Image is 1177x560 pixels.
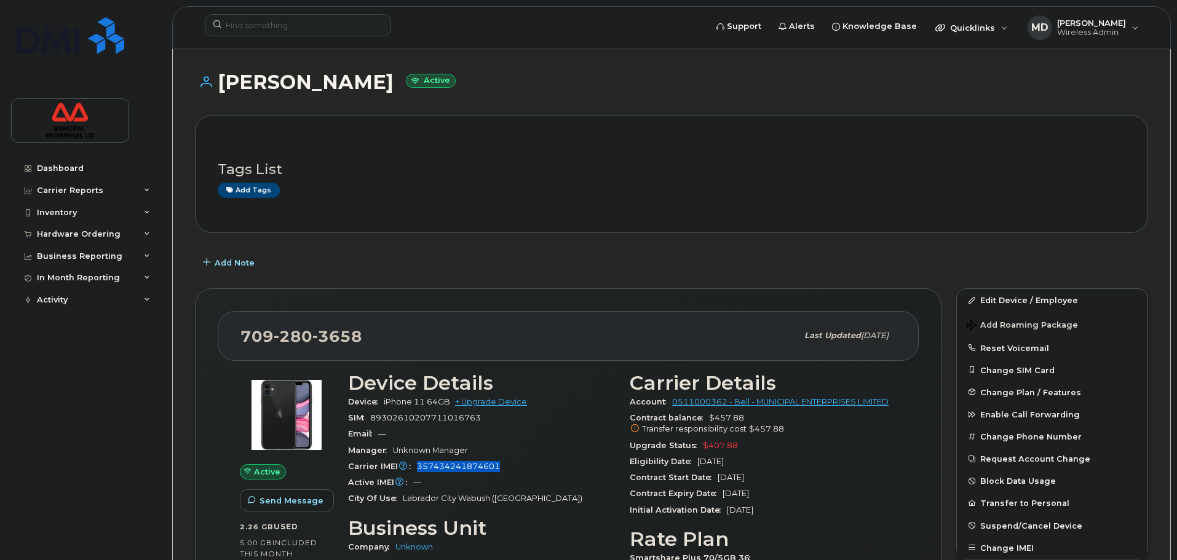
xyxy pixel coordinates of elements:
[957,289,1147,311] a: Edit Device / Employee
[642,424,747,433] span: Transfer responsibility cost
[630,473,718,482] span: Contract Start Date
[370,413,481,422] span: 89302610207711016763
[240,538,272,547] span: 5.00 GB
[861,331,889,340] span: [DATE]
[630,413,709,422] span: Contract balance
[254,466,280,478] span: Active
[195,251,265,274] button: Add Note
[672,397,889,406] a: 0511000362 - Bell - MUNICIPAL ENTERPRISES LIMITED
[274,327,312,345] span: 280
[630,528,897,550] h3: Rate Plan
[957,515,1147,537] button: Suspend/Cancel Device
[630,505,727,515] span: Initial Activation Date
[630,441,703,450] span: Upgrade Status
[274,522,298,531] span: used
[957,312,1147,337] button: Add Roaming Package
[240,489,334,511] button: Send Message
[348,413,370,422] span: SIM
[406,74,456,88] small: Active
[957,403,1147,425] button: Enable Call Forwarding
[395,542,433,551] a: Unknown
[384,397,450,406] span: iPhone 11 64GB
[630,413,897,435] span: $457.88
[218,162,1125,177] h3: Tags List
[348,397,384,406] span: Device
[957,381,1147,403] button: Change Plan / Features
[240,523,274,531] span: 2.26 GB
[348,372,615,394] h3: Device Details
[195,71,1148,93] h1: [PERSON_NAME]
[957,425,1147,448] button: Change Phone Number
[348,542,395,551] span: Company
[804,331,861,340] span: Last updated
[348,429,378,438] span: Email
[455,397,527,406] a: + Upgrade Device
[980,521,1082,530] span: Suspend/Cancel Device
[630,397,672,406] span: Account
[727,505,753,515] span: [DATE]
[417,462,500,471] span: 357434241874601
[749,424,784,433] span: $457.88
[957,492,1147,514] button: Transfer to Personal
[218,183,280,198] a: Add tags
[403,494,582,503] span: Labrador City Wabush ([GEOGRAPHIC_DATA])
[348,446,393,455] span: Manager
[240,327,362,345] span: 709
[957,537,1147,559] button: Change IMEI
[348,494,403,503] span: City Of Use
[630,489,723,498] span: Contract Expiry Date
[312,327,362,345] span: 3658
[718,473,744,482] span: [DATE]
[957,470,1147,492] button: Block Data Usage
[957,448,1147,470] button: Request Account Change
[630,372,897,394] h3: Carrier Details
[215,257,255,269] span: Add Note
[260,495,323,507] span: Send Message
[250,378,323,452] img: iPhone_11.jpg
[967,320,1078,332] span: Add Roaming Package
[957,359,1147,381] button: Change SIM Card
[723,489,749,498] span: [DATE]
[980,410,1080,419] span: Enable Call Forwarding
[413,478,421,487] span: —
[697,457,724,466] span: [DATE]
[240,538,317,558] span: included this month
[348,462,417,471] span: Carrier IMEI
[630,457,697,466] span: Eligibility Date
[348,517,615,539] h3: Business Unit
[980,387,1081,396] span: Change Plan / Features
[348,478,413,487] span: Active IMEI
[957,337,1147,359] button: Reset Voicemail
[393,446,468,455] span: Unknown Manager
[378,429,386,438] span: —
[703,441,738,450] span: $407.88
